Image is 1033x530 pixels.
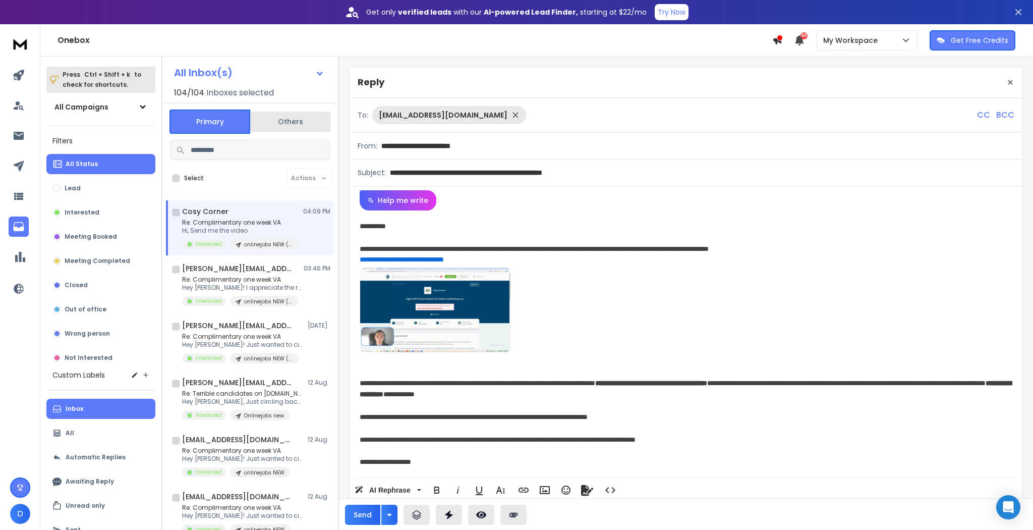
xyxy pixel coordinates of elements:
[358,110,368,120] p: To:
[484,7,578,17] strong: AI-powered Lead Finder,
[46,202,155,223] button: Interested
[52,370,105,380] h3: Custom Labels
[182,219,299,227] p: Re: Complimentary one week VA
[182,492,293,502] h1: [EMAIL_ADDRESS][DOMAIN_NAME]
[601,480,620,500] button: Code View
[182,447,303,455] p: Re: Complimentary one week VA
[58,34,772,46] h1: Onebox
[195,468,222,476] p: Interested
[250,111,331,133] button: Others
[46,134,155,148] h3: Filters
[65,184,81,192] p: Lead
[358,141,377,151] p: From:
[360,190,436,210] button: Help me write
[244,241,293,248] p: onlinejobs NEW ([PERSON_NAME] add to this one)
[308,493,330,501] p: 12 Aug
[182,341,303,349] p: Hey [PERSON_NAME]! Just wanted to circle back
[65,330,110,338] p: Wrong person
[174,68,233,78] h1: All Inbox(s)
[308,322,330,330] p: [DATE]
[46,496,155,516] button: Unread only
[182,206,228,217] h1: Cosy Corner
[491,480,510,500] button: More Text
[303,207,330,216] p: 04:09 PM
[182,276,303,284] p: Re: Complimentary one week VA
[184,174,204,182] label: Select
[166,63,332,83] button: All Inbox(s)
[46,471,155,492] button: Awaiting Reply
[996,495,1020,519] div: Open Intercom Messenger
[244,355,293,362] p: onlinejobs NEW ([PERSON_NAME] add to this one)
[66,502,105,510] p: Unread only
[535,480,554,500] button: Insert Image (Ctrl+P)
[345,505,380,525] button: Send
[182,398,303,406] p: Hey [PERSON_NAME], Just circling back. Were
[182,263,293,274] h1: [PERSON_NAME][EMAIL_ADDRESS][DOMAIN_NAME]
[951,35,1008,45] p: Get Free Credits
[169,110,250,134] button: Primary
[358,75,384,89] p: Reply
[556,480,576,500] button: Emoticons
[182,512,303,520] p: Hey [PERSON_NAME]! Just wanted to circle
[514,480,533,500] button: Insert Link (Ctrl+K)
[182,284,303,292] p: Hey [PERSON_NAME]! I appreciate the response.
[63,70,141,90] p: Press to check for shortcuts.
[65,208,99,217] p: Interested
[206,87,274,99] h3: Inboxes selected
[658,7,685,17] p: Try Now
[46,251,155,271] button: Meeting Completed
[65,281,88,289] p: Closed
[244,469,284,476] p: onlinejobs NEW
[46,227,155,247] button: Meeting Booked
[66,478,114,486] p: Awaiting Reply
[46,275,155,295] button: Closed
[182,390,303,398] p: Re: Terrible candidates on [DOMAIN_NAME]
[996,109,1014,121] p: BCC
[448,480,468,500] button: Italic (Ctrl+I)
[470,480,489,500] button: Underline (Ctrl+U)
[308,436,330,444] p: 12 Aug
[398,7,451,17] strong: verified leads
[308,379,330,387] p: 12 Aug
[46,447,155,467] button: Automatic Replies
[46,399,155,419] button: Inbox
[823,35,882,45] p: My Workspace
[66,405,83,413] p: Inbox
[46,154,155,174] button: All Status
[244,298,293,305] p: onlinejobs NEW ([PERSON_NAME] add to this one)
[65,354,112,362] p: Not Interested
[182,321,293,331] h1: [PERSON_NAME][EMAIL_ADDRESS][DOMAIN_NAME]
[10,504,30,524] button: D
[304,264,330,273] p: 03:46 PM
[46,97,155,117] button: All Campaigns
[66,453,126,461] p: Automatic Replies
[366,7,647,17] p: Get only with our starting at $22/mo
[83,69,132,80] span: Ctrl + Shift + k
[66,160,98,168] p: All Status
[182,455,303,463] p: Hey [PERSON_NAME]! Just wanted to circle
[427,480,446,500] button: Bold (Ctrl+B)
[655,4,688,20] button: Try Now
[182,227,299,235] p: Hi, Send me the video
[195,411,222,419] p: Interested
[46,299,155,320] button: Out of office
[182,378,293,388] h1: [PERSON_NAME][EMAIL_ADDRESS][DOMAIN_NAME]
[65,305,106,313] p: Out of office
[65,257,130,265] p: Meeting Completed
[195,297,222,305] p: Interested
[65,233,117,241] p: Meeting Booked
[800,32,808,39] span: 50
[66,429,74,437] p: All
[195,354,222,362] p: Interested
[10,34,30,53] img: logo
[54,102,108,112] h1: All Campaigns
[244,412,284,419] p: Onlinejobs new
[182,504,303,512] p: Re: Complimentary one week VA
[358,168,386,178] p: Subject:
[182,435,293,445] h1: [EMAIL_ADDRESS][DOMAIN_NAME]
[182,333,303,341] p: Re: Complimentary one week VA
[578,480,597,500] button: Signature
[353,480,423,500] button: AI Rephrase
